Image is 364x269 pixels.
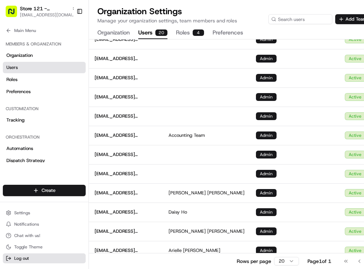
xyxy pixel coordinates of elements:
button: [EMAIL_ADDRESS][DOMAIN_NAME] [20,12,77,18]
span: [EMAIL_ADDRESS][DOMAIN_NAME] [95,228,157,235]
button: Toggle Theme [3,242,86,252]
div: 💻 [60,104,66,109]
button: Main Menu [3,26,86,36]
button: Roles [176,27,204,39]
span: Team [194,132,205,139]
a: Tracking [3,114,86,126]
span: [EMAIL_ADDRESS][DOMAIN_NAME] [95,209,157,215]
button: Settings [3,208,86,218]
a: Preferences [3,86,86,97]
span: [EMAIL_ADDRESS][DOMAIN_NAME] [95,190,157,196]
button: Log out [3,253,86,263]
a: Roles [3,74,86,85]
input: Search users [268,14,332,24]
span: Pylon [71,120,86,126]
span: [EMAIL_ADDRESS][DOMAIN_NAME] [95,113,157,119]
span: API Documentation [67,103,114,110]
span: [EMAIL_ADDRESS][DOMAIN_NAME] [95,247,157,254]
span: [EMAIL_ADDRESS][DOMAIN_NAME] [95,75,157,81]
span: [EMAIL_ADDRESS][DOMAIN_NAME] [95,36,157,43]
p: Welcome 👋 [7,28,129,40]
span: Users [6,64,18,71]
span: [PERSON_NAME] [207,190,245,196]
button: Store 121 - [GEOGRAPHIC_DATA] (Just Salad) [20,5,69,12]
span: Chat with us! [14,233,40,238]
img: 1736555255976-a54dd68f-1ca7-489b-9aae-adbdc363a1c4 [7,68,20,81]
div: Admin [256,151,277,158]
a: Automations [3,143,86,154]
button: Start new chat [121,70,129,79]
div: 4 [193,29,204,36]
span: [EMAIL_ADDRESS][DOMAIN_NAME] [95,171,157,177]
img: Nash [7,7,21,21]
button: Users [138,27,167,39]
span: Preferences [6,88,31,95]
span: Ho [181,209,187,215]
span: [EMAIL_ADDRESS][DOMAIN_NAME] [95,151,157,158]
div: 20 [155,29,167,36]
div: Admin [256,36,277,43]
span: [PERSON_NAME] [168,228,206,235]
input: Clear [18,46,117,53]
h1: Organization Settings [97,6,237,17]
span: Toggle Theme [14,244,43,250]
span: Roles [6,76,17,83]
a: Users [3,62,86,73]
div: Admin [256,227,277,235]
a: Dispatch Strategy [3,155,86,166]
div: 📗 [7,104,13,109]
p: Rows per page [237,258,271,265]
div: Admin [256,131,277,139]
span: Dispatch Strategy [6,157,45,164]
span: Organization [6,52,33,59]
div: Admin [256,93,277,101]
span: Knowledge Base [14,103,54,110]
button: Create [3,185,86,196]
div: Start new chat [24,68,117,75]
div: Admin [256,247,277,254]
button: Notifications [3,219,86,229]
span: Main Menu [14,28,36,33]
span: [PERSON_NAME] [168,190,206,196]
div: We're available if you need us! [24,75,90,81]
span: [EMAIL_ADDRESS][PERSON_NAME][DOMAIN_NAME] [95,55,157,62]
a: Powered byPylon [50,120,86,126]
span: Automations [6,145,33,152]
a: 📗Knowledge Base [4,100,57,113]
span: Daisy [168,209,180,215]
span: Create [42,187,55,194]
div: Admin [256,74,277,82]
span: [EMAIL_ADDRESS][DOMAIN_NAME] [95,132,157,139]
span: [EMAIL_ADDRESS][DOMAIN_NAME] [95,94,157,100]
div: Customization [3,103,86,114]
div: Admin [256,112,277,120]
div: Admin [256,170,277,178]
span: [PERSON_NAME] [183,247,220,254]
div: Orchestration [3,131,86,143]
button: Chat with us! [3,231,86,241]
span: [PERSON_NAME] [207,228,245,235]
span: Arielle [168,247,182,254]
a: Organization [3,50,86,61]
div: Admin [256,55,277,63]
span: Accounting [168,132,192,139]
div: Page 1 of 1 [307,258,331,265]
span: Settings [14,210,30,216]
span: Notifications [14,221,39,227]
div: Members & Organization [3,38,86,50]
span: Tracking [6,117,25,123]
div: Admin [256,208,277,216]
div: Admin [256,189,277,197]
button: Preferences [213,27,243,39]
p: Manage your organization settings, team members and roles [97,17,237,24]
span: Log out [14,255,29,261]
button: Organization [97,27,130,39]
a: 💻API Documentation [57,100,117,113]
button: Store 121 - [GEOGRAPHIC_DATA] (Just Salad)[EMAIL_ADDRESS][DOMAIN_NAME] [3,3,74,20]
